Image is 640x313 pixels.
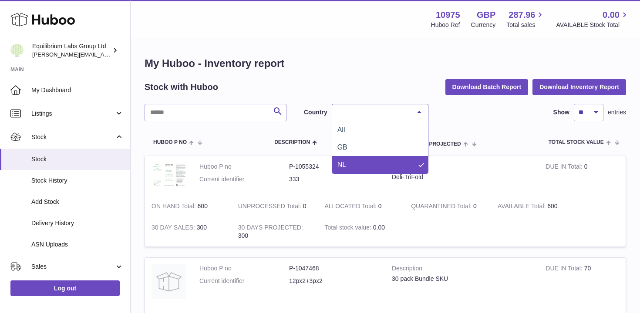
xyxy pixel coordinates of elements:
[406,141,461,147] span: 30 DAYS PROJECTED
[31,176,124,185] span: Stock History
[10,44,24,57] img: h.woodrow@theliverclinic.com
[318,196,404,217] td: 0
[539,258,626,308] td: 70
[10,280,120,296] a: Log out
[549,140,604,145] span: Total stock value
[199,277,289,285] dt: Current identifier
[152,264,186,299] img: product image
[31,263,115,271] span: Sales
[31,110,115,118] span: Listings
[491,196,578,217] td: 600
[373,224,385,231] span: 0.00
[608,108,626,117] span: entries
[31,155,124,163] span: Stock
[152,203,198,212] strong: ON HAND Total
[392,173,532,181] div: Deli-TriFold
[289,163,379,171] dd: P-1055324
[436,9,460,21] strong: 10975
[31,219,124,227] span: Delivery History
[556,21,630,29] span: AVAILABLE Stock Total
[556,9,630,29] a: 0.00 AVAILABLE Stock Total
[199,264,289,273] dt: Huboo P no
[199,163,289,171] dt: Huboo P no
[431,21,460,29] div: Huboo Ref
[471,21,496,29] div: Currency
[506,21,545,29] span: Total sales
[392,275,532,283] div: 30 pack Bundle SKU
[145,57,626,70] h1: My Huboo - Inventory report
[238,203,303,212] strong: UNPROCESSED Total
[304,108,327,117] label: Country
[238,224,303,233] strong: 30 DAYS PROJECTED
[145,217,232,246] td: 300
[31,240,124,249] span: ASN Uploads
[232,217,318,246] td: 300
[152,163,186,187] img: product image
[337,161,346,168] span: NL
[539,156,626,196] td: 0
[289,175,379,183] dd: 333
[32,51,175,58] span: [PERSON_NAME][EMAIL_ADDRESS][DOMAIN_NAME]
[477,9,495,21] strong: GBP
[289,264,379,273] dd: P-1047468
[337,126,345,133] span: All
[473,203,477,210] span: 0
[289,277,379,285] dd: 12px2+3px2
[532,79,626,95] button: Download Inventory Report
[31,198,124,206] span: Add Stock
[506,9,545,29] a: 287.96 Total sales
[31,86,124,94] span: My Dashboard
[411,203,473,212] strong: QUARANTINED Total
[274,140,310,145] span: Description
[603,9,620,21] span: 0.00
[153,140,187,145] span: Huboo P no
[392,264,532,275] strong: Description
[232,196,318,217] td: 0
[145,81,218,93] h2: Stock with Huboo
[546,265,584,274] strong: DUE IN Total
[324,224,373,233] strong: Total stock value
[324,203,378,212] strong: ALLOCATED Total
[337,143,347,151] span: GB
[145,196,232,217] td: 600
[553,108,569,117] label: Show
[498,203,547,212] strong: AVAILABLE Total
[199,175,289,183] dt: Current identifier
[392,163,532,173] strong: Description
[31,133,115,141] span: Stock
[32,42,111,59] div: Equilibrium Labs Group Ltd
[152,224,197,233] strong: 30 DAY SALES
[546,163,584,172] strong: DUE IN Total
[509,9,535,21] span: 287.96
[445,79,529,95] button: Download Batch Report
